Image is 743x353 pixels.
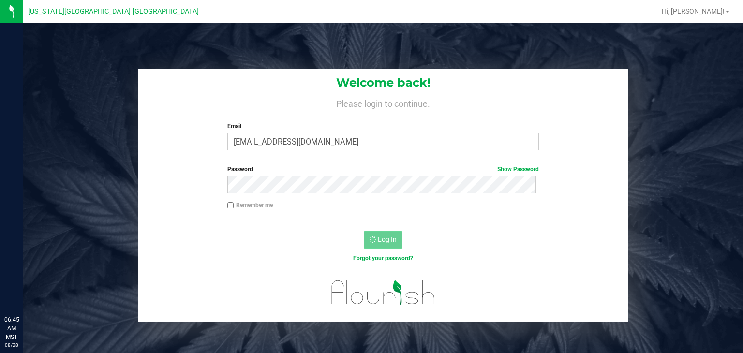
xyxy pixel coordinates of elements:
span: Password [227,166,253,173]
a: Forgot your password? [353,255,413,262]
button: Log In [364,231,402,249]
img: flourish_logo.svg [322,273,445,312]
label: Remember me [227,201,273,209]
a: Show Password [497,166,539,173]
label: Email [227,122,539,131]
h1: Welcome back! [138,76,628,89]
p: 08/28 [4,341,19,349]
span: [US_STATE][GEOGRAPHIC_DATA] [GEOGRAPHIC_DATA] [28,7,199,15]
span: Log In [378,235,397,243]
p: 06:45 AM MST [4,315,19,341]
span: Hi, [PERSON_NAME]! [662,7,725,15]
input: Remember me [227,202,234,209]
h4: Please login to continue. [138,97,628,108]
